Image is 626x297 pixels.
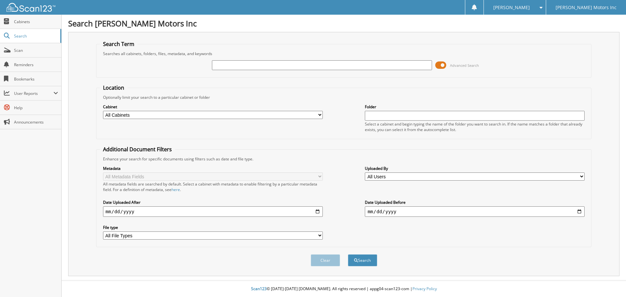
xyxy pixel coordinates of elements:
label: Uploaded By [365,166,585,171]
span: Advanced Search [450,63,479,68]
span: Search [14,33,57,39]
div: Optionally limit your search to a particular cabinet or folder [100,95,588,100]
input: start [103,206,323,217]
span: [PERSON_NAME] Motors Inc [556,6,617,9]
label: Cabinet [103,104,323,110]
button: Clear [311,254,340,266]
div: © [DATE]-[DATE] [DOMAIN_NAME]. All rights reserved | appg04-scan123-com | [62,281,626,297]
div: Searches all cabinets, folders, files, metadata, and keywords [100,51,588,56]
button: Search [348,254,377,266]
span: Help [14,105,58,111]
legend: Location [100,84,127,91]
label: Date Uploaded After [103,200,323,205]
span: Reminders [14,62,58,67]
a: Privacy Policy [412,286,437,291]
label: Metadata [103,166,323,171]
span: Announcements [14,119,58,125]
legend: Search Term [100,40,138,48]
a: here [171,187,180,192]
span: Scan [14,48,58,53]
label: Folder [365,104,585,110]
img: scan123-logo-white.svg [7,3,55,12]
div: Enhance your search for specific documents using filters such as date and file type. [100,156,588,162]
div: Select a cabinet and begin typing the name of the folder you want to search in. If the name match... [365,121,585,132]
legend: Additional Document Filters [100,146,175,153]
span: User Reports [14,91,53,96]
div: All metadata fields are searched by default. Select a cabinet with metadata to enable filtering b... [103,181,323,192]
h1: Search [PERSON_NAME] Motors Inc [68,18,619,29]
label: File type [103,225,323,230]
label: Date Uploaded Before [365,200,585,205]
input: end [365,206,585,217]
span: Bookmarks [14,76,58,82]
span: Cabinets [14,19,58,24]
span: Scan123 [251,286,267,291]
span: [PERSON_NAME] [493,6,530,9]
